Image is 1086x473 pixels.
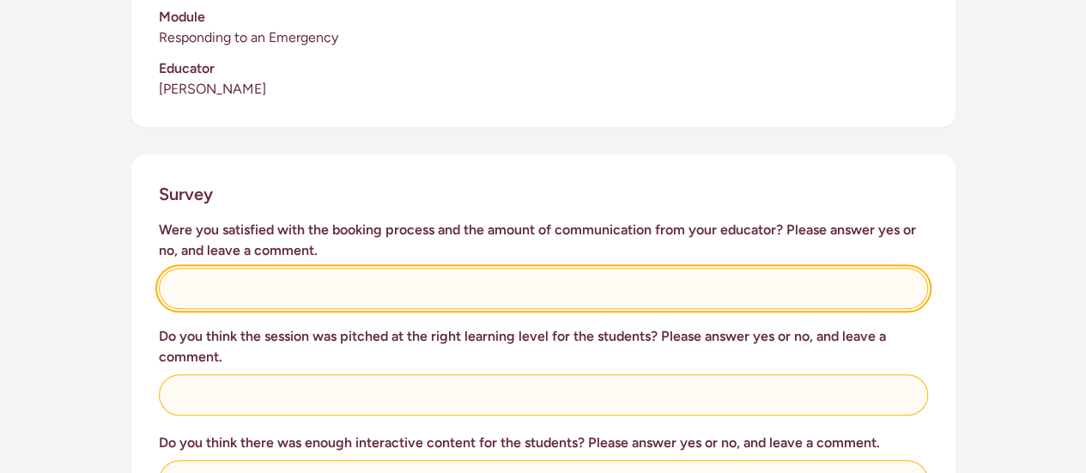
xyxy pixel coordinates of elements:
h3: Do you think the session was pitched at the right learning level for the students? Please answer ... [159,326,928,367]
h3: Educator [159,58,928,79]
h3: Module [159,7,928,27]
h3: Do you think there was enough interactive content for the students? Please answer yes or no, and ... [159,433,928,453]
h2: Survey [159,182,213,206]
p: [PERSON_NAME] [159,79,928,100]
p: Responding to an Emergency [159,27,928,48]
h3: Were you satisfied with the booking process and the amount of communication from your educator? P... [159,220,928,261]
